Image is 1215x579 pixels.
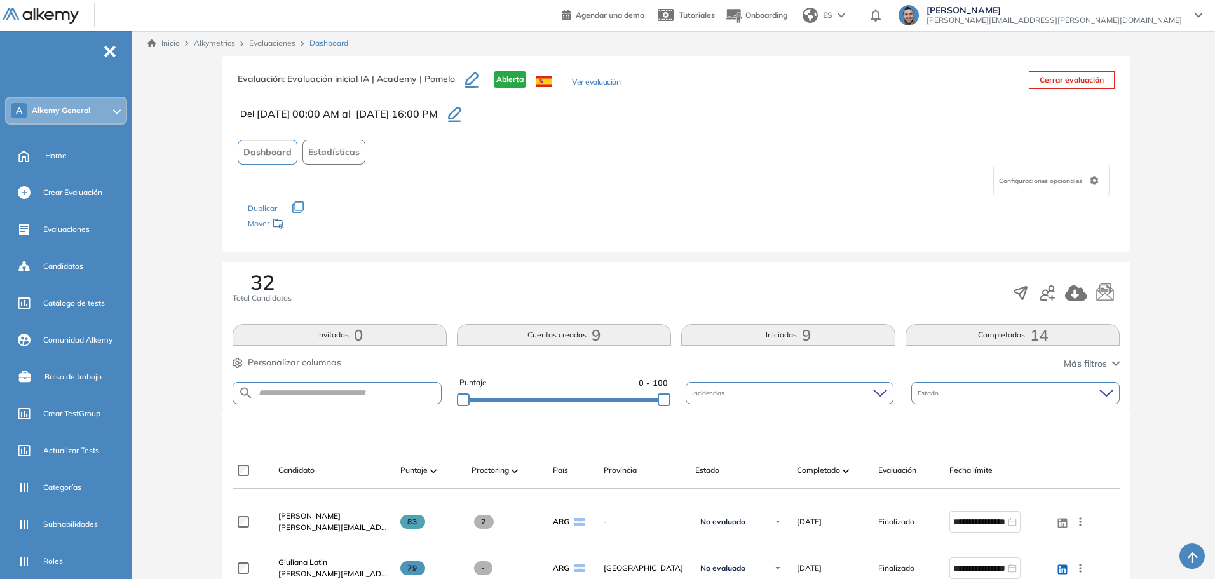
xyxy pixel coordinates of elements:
img: ESP [536,76,552,87]
button: Onboarding [725,2,787,29]
span: Agendar una demo [576,10,644,20]
span: Personalizar columnas [248,356,341,369]
span: Tutoriales [679,10,715,20]
span: [DATE] 00:00 AM [257,106,339,121]
span: Alkemy General [32,106,90,116]
span: Duplicar [248,203,277,213]
span: Candidato [278,465,315,476]
button: Completadas14 [906,324,1120,346]
a: [PERSON_NAME] [278,510,390,522]
span: [PERSON_NAME] [927,5,1182,15]
span: Onboarding [745,10,787,20]
span: 83 [400,515,425,529]
span: Crear TestGroup [43,408,100,419]
img: ARG [574,518,585,526]
span: Total Candidatos [233,292,292,304]
span: Del [240,107,254,121]
div: Incidencias [686,382,894,404]
span: al [342,106,351,121]
span: 79 [400,561,425,575]
span: Completado [797,465,840,476]
button: Personalizar columnas [233,356,341,369]
span: Finalizado [878,516,914,528]
span: Giuliana Latin [278,557,327,567]
span: Roles [43,555,63,567]
span: Estado [695,465,719,476]
span: Provincia [604,465,637,476]
span: Categorías [43,482,81,493]
span: [PERSON_NAME][EMAIL_ADDRESS][PERSON_NAME][DOMAIN_NAME] [278,522,390,533]
img: [missing "en.ARROW_ALT" translation] [512,469,518,473]
a: Agendar una demo [562,6,644,22]
span: País [553,465,568,476]
div: Configuraciones opcionales [993,165,1110,196]
img: Ícono de flecha [774,518,782,526]
span: [DATE] 16:00 PM [356,106,438,121]
img: [missing "en.ARROW_ALT" translation] [430,469,437,473]
span: ARG [553,516,569,528]
button: Cuentas creadas9 [457,324,671,346]
img: world [803,8,818,23]
span: Incidencias [692,388,727,398]
img: ARG [574,564,585,572]
img: SEARCH_ALT [238,385,254,401]
a: Evaluaciones [249,38,295,48]
div: Mover [248,213,375,236]
h3: Evaluación [238,71,465,98]
span: Puntaje [459,377,487,389]
img: arrow [838,13,845,18]
button: Estadísticas [302,140,365,165]
span: Estado [918,388,941,398]
span: Dashboard [309,37,348,49]
span: Subhabilidades [43,519,98,530]
span: Fecha límite [949,465,993,476]
span: Bolsa de trabajo [44,371,102,383]
span: ARG [553,562,569,574]
div: Estado [911,382,1120,404]
span: Estadísticas [308,146,360,159]
img: Ícono de flecha [774,564,782,572]
span: 0 - 100 [639,377,668,389]
button: Más filtros [1064,357,1120,371]
span: Evaluaciones [43,224,90,235]
span: [DATE] [797,562,822,574]
button: Dashboard [238,140,297,165]
span: : Evaluación inicial IA | Academy | Pomelo [283,73,455,85]
img: [missing "en.ARROW_ALT" translation] [843,469,849,473]
span: [PERSON_NAME][EMAIL_ADDRESS][PERSON_NAME][DOMAIN_NAME] [927,15,1182,25]
span: - [604,516,685,528]
span: [GEOGRAPHIC_DATA] [604,562,685,574]
a: Giuliana Latin [278,557,390,568]
span: 32 [250,272,275,292]
span: Alkymetrics [194,38,235,48]
span: No evaluado [700,517,745,527]
span: Candidatos [43,261,83,272]
button: Iniciadas9 [681,324,895,346]
span: [DATE] [797,516,822,528]
span: Catálogo de tests [43,297,105,309]
button: Cerrar evaluación [1029,71,1115,89]
span: Evaluación [878,465,916,476]
span: Dashboard [243,146,292,159]
span: ES [823,10,832,21]
span: Más filtros [1064,357,1107,371]
span: [PERSON_NAME] [278,511,341,521]
span: No evaluado [700,563,745,573]
img: Logo [3,8,79,24]
span: Proctoring [472,465,509,476]
span: Comunidad Alkemy [43,334,112,346]
button: Ver evaluación [572,76,620,90]
span: Finalizado [878,562,914,574]
span: Crear Evaluación [43,187,102,198]
span: Actualizar Tests [43,445,99,456]
span: Configuraciones opcionales [999,176,1085,186]
span: Abierta [494,71,526,88]
span: Home [45,150,67,161]
a: Inicio [147,37,180,49]
button: Invitados0 [233,324,447,346]
span: 2 [474,515,494,529]
span: Puntaje [400,465,428,476]
span: - [474,561,492,575]
span: A [16,106,22,116]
